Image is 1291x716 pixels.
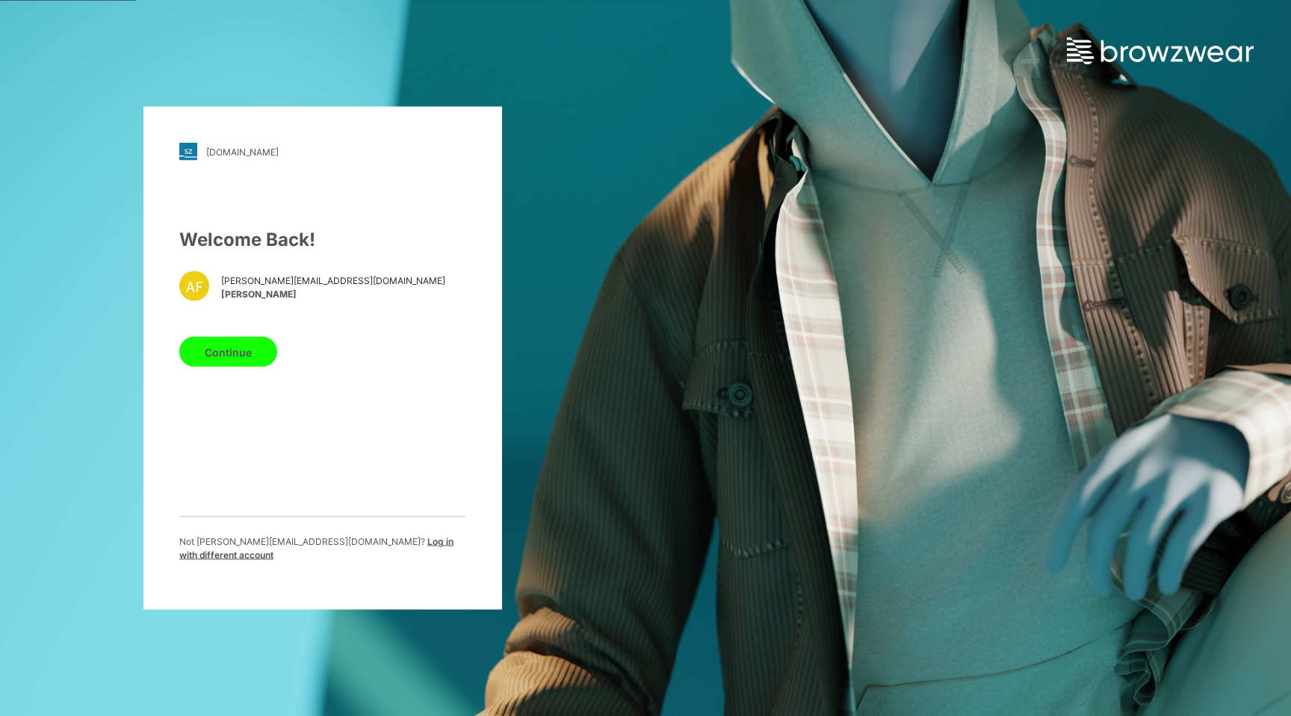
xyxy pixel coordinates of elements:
span: [PERSON_NAME][EMAIL_ADDRESS][DOMAIN_NAME] [221,274,445,287]
img: stylezone-logo.562084cfcfab977791bfbf7441f1a819.svg [179,143,197,161]
div: AF [179,271,209,301]
img: browzwear-logo.e42bd6dac1945053ebaf764b6aa21510.svg [1067,37,1254,64]
div: [DOMAIN_NAME] [206,146,279,157]
p: Not [PERSON_NAME][EMAIL_ADDRESS][DOMAIN_NAME] ? [179,535,466,562]
button: Continue [179,337,277,367]
a: [DOMAIN_NAME] [179,143,466,161]
span: [PERSON_NAME] [221,287,445,300]
div: Welcome Back! [179,226,466,253]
